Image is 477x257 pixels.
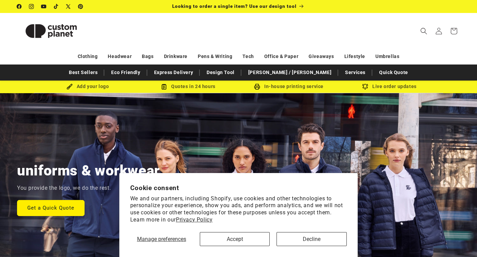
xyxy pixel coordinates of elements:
[138,82,239,91] div: Quotes in 24 hours
[342,67,369,78] a: Services
[344,51,365,62] a: Lifestyle
[176,216,212,223] a: Privacy Policy
[17,183,111,193] p: You provide the logo, we do the rest.
[375,51,399,62] a: Umbrellas
[78,51,98,62] a: Clothing
[203,67,238,78] a: Design Tool
[66,84,73,90] img: Brush Icon
[360,183,477,257] iframe: Chat Widget
[245,67,335,78] a: [PERSON_NAME] / [PERSON_NAME]
[339,82,440,91] div: Live order updates
[142,51,153,62] a: Bags
[164,51,188,62] a: Drinkware
[151,67,197,78] a: Express Delivery
[130,184,347,192] h2: Cookie consent
[38,82,138,91] div: Add your logo
[198,51,232,62] a: Pens & Writing
[130,232,193,246] button: Manage preferences
[17,161,160,180] h2: uniforms & workwear
[65,67,101,78] a: Best Sellers
[239,82,339,91] div: In-house printing service
[362,84,368,90] img: Order updates
[108,51,132,62] a: Headwear
[264,51,298,62] a: Office & Paper
[108,67,144,78] a: Eco Friendly
[172,3,297,9] span: Looking to order a single item? Use our design tool
[17,16,85,46] img: Custom Planet
[242,51,254,62] a: Tech
[15,13,88,49] a: Custom Planet
[277,232,347,246] button: Decline
[254,84,260,90] img: In-house printing
[200,232,270,246] button: Accept
[309,51,334,62] a: Giveaways
[416,24,431,39] summary: Search
[376,67,412,78] a: Quick Quote
[161,84,167,90] img: Order Updates Icon
[17,200,85,216] a: Get a Quick Quote
[137,236,186,242] span: Manage preferences
[130,195,347,224] p: We and our partners, including Shopify, use cookies and other technologies to personalize your ex...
